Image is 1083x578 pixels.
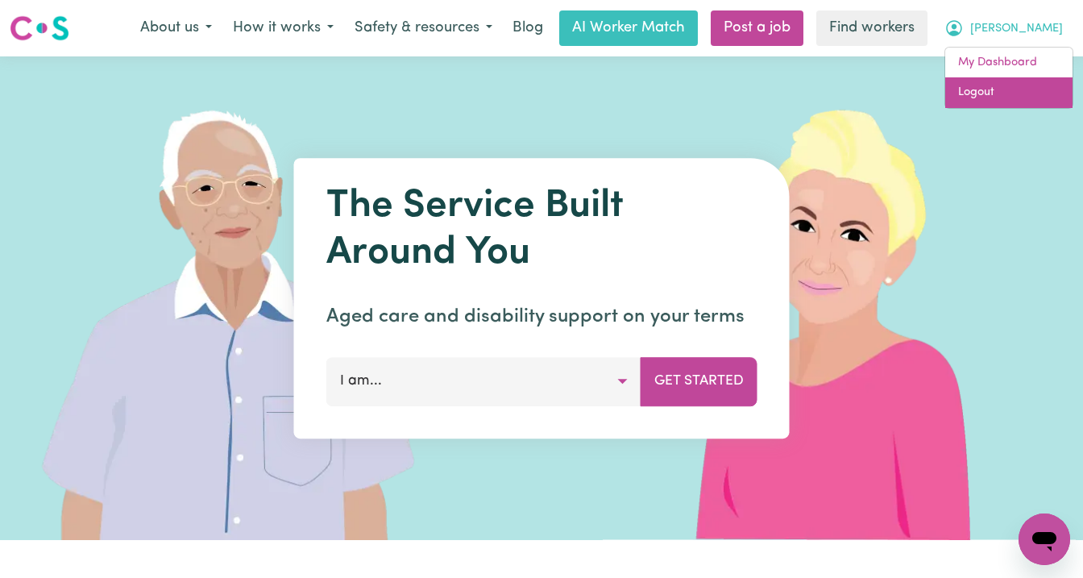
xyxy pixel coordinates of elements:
[641,357,757,405] button: Get Started
[944,47,1073,109] div: My Account
[503,10,553,46] a: Blog
[970,20,1063,38] span: [PERSON_NAME]
[945,77,1073,108] a: Logout
[10,10,69,47] a: Careseekers logo
[1019,514,1070,565] iframe: Button to launch messaging window
[326,302,757,331] p: Aged care and disability support on your terms
[130,11,222,45] button: About us
[326,184,757,277] h1: The Service Built Around You
[934,11,1073,45] button: My Account
[326,357,641,405] button: I am...
[711,10,803,46] a: Post a job
[816,10,927,46] a: Find workers
[945,48,1073,78] a: My Dashboard
[344,11,503,45] button: Safety & resources
[559,10,698,46] a: AI Worker Match
[222,11,344,45] button: How it works
[10,14,69,43] img: Careseekers logo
